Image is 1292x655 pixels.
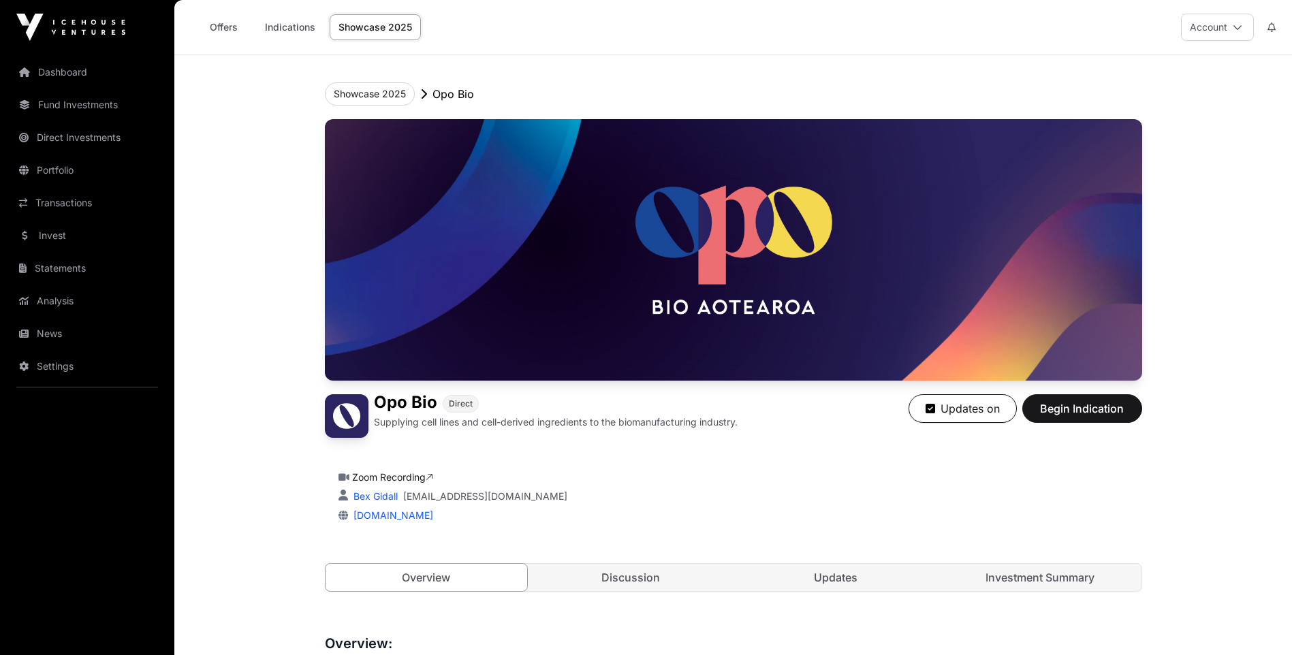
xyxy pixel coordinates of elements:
a: Indications [256,14,324,40]
a: Investment Summary [939,564,1141,591]
button: Account [1181,14,1254,41]
button: Begin Indication [1022,394,1142,423]
a: Transactions [11,188,163,218]
img: Icehouse Ventures Logo [16,14,125,41]
h1: Opo Bio [374,394,437,413]
iframe: Chat Widget [1224,590,1292,655]
a: Fund Investments [11,90,163,120]
a: Settings [11,351,163,381]
p: Supplying cell lines and cell-derived ingredients to the biomanufacturing industry. [374,415,738,429]
span: Begin Indication [1039,400,1125,417]
p: Opo Bio [432,86,474,102]
a: Updates [735,564,937,591]
button: Updates on [909,394,1017,423]
h3: Overview: [325,633,1142,654]
a: Statements [11,253,163,283]
a: Zoom Recording [352,471,433,483]
a: Bex Gidall [351,490,398,502]
nav: Tabs [326,564,1141,591]
a: Begin Indication [1022,408,1142,421]
a: Showcase 2025 [330,14,421,40]
a: Dashboard [11,57,163,87]
a: Direct Investments [11,123,163,153]
a: Invest [11,221,163,251]
a: Offers [196,14,251,40]
span: Direct [449,398,473,409]
a: Analysis [11,286,163,316]
img: Opo Bio [325,394,368,438]
a: Portfolio [11,155,163,185]
a: [EMAIL_ADDRESS][DOMAIN_NAME] [403,490,567,503]
a: Discussion [530,564,732,591]
a: Overview [325,563,529,592]
button: Showcase 2025 [325,82,415,106]
a: [DOMAIN_NAME] [348,509,433,521]
img: Opo Bio [325,119,1142,381]
a: News [11,319,163,349]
